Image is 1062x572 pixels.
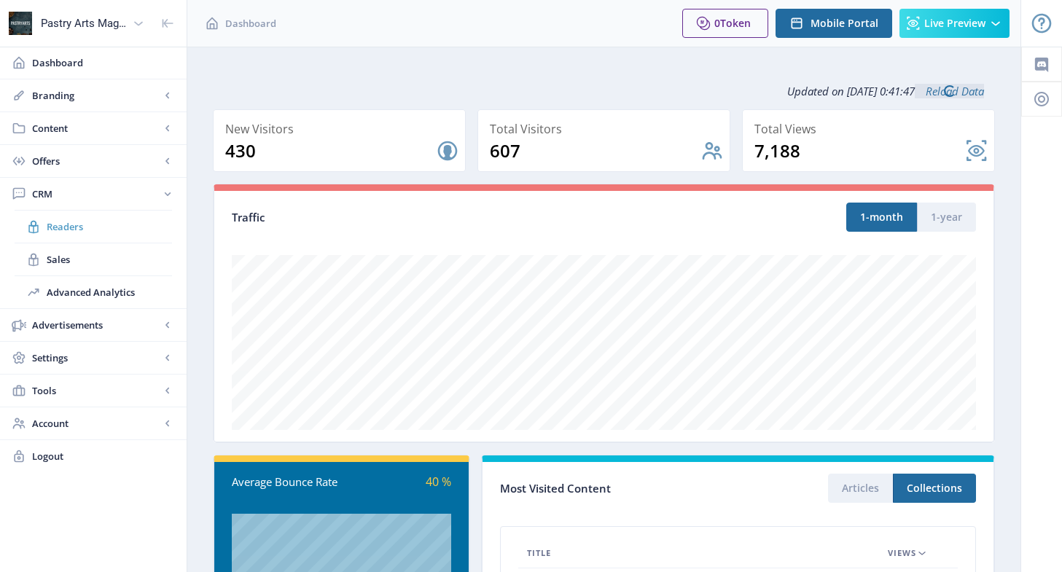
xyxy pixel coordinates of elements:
[232,474,341,490] div: Average Bounce Rate
[811,17,878,29] span: Mobile Portal
[32,449,175,463] span: Logout
[828,474,893,503] button: Articles
[500,477,738,500] div: Most Visited Content
[32,350,160,365] span: Settings
[47,219,172,234] span: Readers
[899,9,1010,38] button: Live Preview
[47,252,172,267] span: Sales
[754,119,988,139] div: Total Views
[213,73,995,109] div: Updated on [DATE] 0:41:47
[9,12,32,35] img: properties.app_icon.png
[720,16,751,30] span: Token
[682,9,768,38] button: 0Token
[232,209,604,226] div: Traffic
[776,9,892,38] button: Mobile Portal
[490,119,724,139] div: Total Visitors
[225,119,459,139] div: New Visitors
[15,276,172,308] a: Advanced Analytics
[846,203,917,232] button: 1-month
[47,285,172,299] span: Advanced Analytics
[32,121,160,136] span: Content
[32,318,160,332] span: Advertisements
[893,474,976,503] button: Collections
[225,139,436,162] div: 430
[32,416,160,431] span: Account
[915,84,984,98] a: Reload Data
[32,55,175,70] span: Dashboard
[15,243,172,275] a: Sales
[32,187,160,201] span: CRM
[32,383,160,398] span: Tools
[225,16,276,31] span: Dashboard
[490,139,700,162] div: 607
[888,544,916,562] span: Views
[32,154,160,168] span: Offers
[917,203,976,232] button: 1-year
[527,544,551,562] span: Title
[15,211,172,243] a: Readers
[41,7,127,39] div: Pastry Arts Magazine
[32,88,160,103] span: Branding
[426,474,451,490] span: 40 %
[754,139,965,162] div: 7,188
[924,17,985,29] span: Live Preview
